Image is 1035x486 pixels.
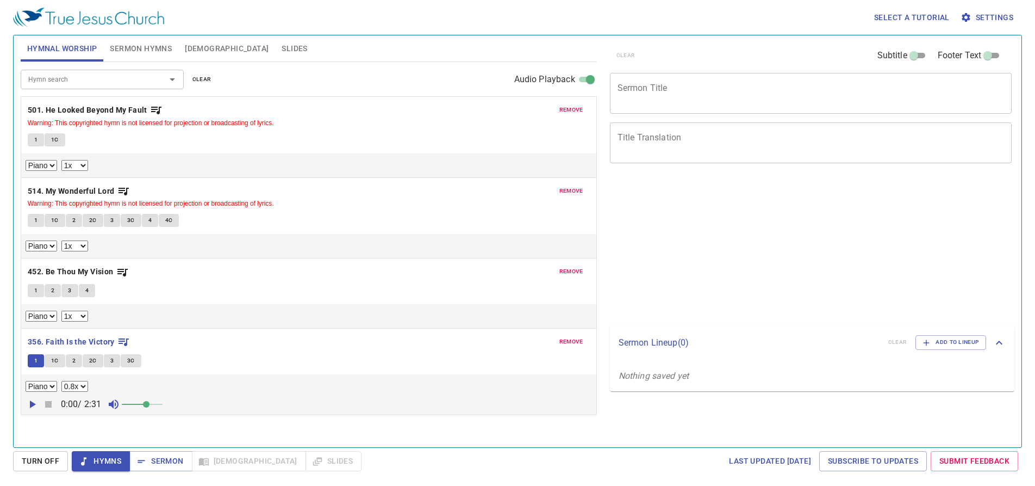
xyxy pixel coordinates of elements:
[51,216,59,225] span: 1C
[34,135,38,145] span: 1
[34,286,38,296] span: 1
[553,335,590,348] button: remove
[51,356,59,366] span: 1C
[192,75,211,84] span: clear
[72,216,76,225] span: 2
[129,451,192,471] button: Sermon
[725,451,815,471] a: Last updated [DATE]
[22,454,59,468] span: Turn Off
[185,42,269,56] span: [DEMOGRAPHIC_DATA]
[61,284,78,297] button: 3
[559,105,583,115] span: remove
[83,354,103,367] button: 2C
[28,119,274,127] small: Warning: This copyrighted hymn is not licensed for projection or broadcasting of lyrics.
[931,451,1018,471] a: Submit Feedback
[110,356,114,366] span: 3
[553,265,590,278] button: remove
[45,133,65,146] button: 1C
[61,381,88,392] select: Playback Rate
[28,335,130,349] button: 356. Faith Is the Victory
[51,135,59,145] span: 1C
[66,214,82,227] button: 2
[939,454,1009,468] span: Submit Feedback
[28,133,44,146] button: 1
[28,335,115,349] b: 356. Faith Is the Victory
[148,216,152,225] span: 4
[915,335,986,349] button: Add to Lineup
[79,284,95,297] button: 4
[28,354,44,367] button: 1
[26,381,57,392] select: Select Track
[72,356,76,366] span: 2
[958,8,1018,28] button: Settings
[610,324,1015,360] div: Sermon Lineup(0)clearAdd to Lineup
[877,49,907,62] span: Subtitle
[922,337,979,347] span: Add to Lineup
[606,175,933,321] iframe: from-child
[553,184,590,198] button: remove
[142,214,158,227] button: 4
[68,286,71,296] span: 3
[89,356,97,366] span: 2C
[89,216,97,225] span: 2C
[104,354,120,367] button: 3
[559,186,583,196] span: remove
[13,8,164,27] img: True Jesus Church
[13,451,68,471] button: Turn Off
[938,49,982,62] span: Footer Text
[66,354,82,367] button: 2
[729,454,811,468] span: Last updated [DATE]
[34,356,38,366] span: 1
[28,265,114,279] b: 452. Be Thou My Vision
[80,454,121,468] span: Hymns
[28,103,163,117] button: 501. He Looked Beyond My Fault
[26,241,57,251] select: Select Track
[28,200,274,207] small: Warning: This copyrighted hymn is not licensed for projection or broadcasting of lyrics.
[45,214,65,227] button: 1C
[159,214,179,227] button: 4C
[61,160,88,171] select: Playback Rate
[26,311,57,322] select: Select Track
[28,284,44,297] button: 1
[514,73,575,86] span: Audio Playback
[104,214,120,227] button: 3
[61,311,88,322] select: Playback Rate
[819,451,927,471] a: Subscribe to Updates
[34,216,38,225] span: 1
[963,11,1013,24] span: Settings
[83,214,103,227] button: 2C
[165,72,180,87] button: Open
[85,286,89,296] span: 4
[26,160,57,171] select: Select Track
[45,284,61,297] button: 2
[127,356,135,366] span: 3C
[28,184,115,198] b: 514. My Wonderful Lord
[28,214,44,227] button: 1
[72,451,130,471] button: Hymns
[138,454,183,468] span: Sermon
[110,216,114,225] span: 3
[282,42,307,56] span: Slides
[186,73,218,86] button: clear
[870,8,954,28] button: Select a tutorial
[51,286,54,296] span: 2
[28,103,147,117] b: 501. He Looked Beyond My Fault
[828,454,918,468] span: Subscribe to Updates
[121,214,141,227] button: 3C
[127,216,135,225] span: 3C
[619,371,689,381] i: Nothing saved yet
[874,11,950,24] span: Select a tutorial
[28,184,130,198] button: 514. My Wonderful Lord
[619,336,880,349] p: Sermon Lineup ( 0 )
[165,216,173,225] span: 4C
[121,354,141,367] button: 3C
[559,267,583,276] span: remove
[57,398,106,411] p: 0:00 / 2:31
[61,241,88,251] select: Playback Rate
[110,42,172,56] span: Sermon Hymns
[553,103,590,116] button: remove
[28,265,129,279] button: 452. Be Thou My Vision
[27,42,97,56] span: Hymnal Worship
[45,354,65,367] button: 1C
[559,337,583,347] span: remove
